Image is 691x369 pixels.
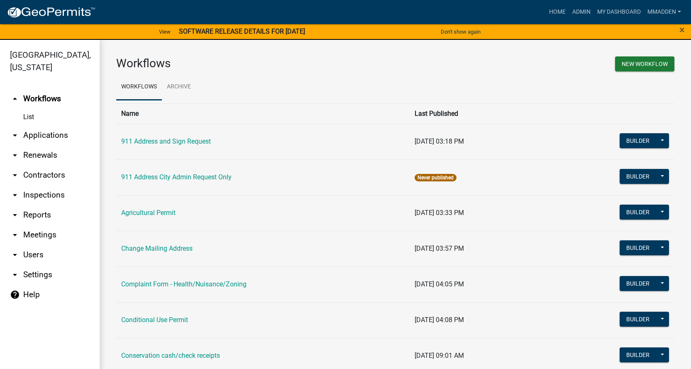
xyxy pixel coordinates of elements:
span: Never published [415,174,457,181]
button: Builder [620,240,656,255]
i: arrow_drop_down [10,130,20,140]
span: × [679,24,685,36]
i: arrow_drop_down [10,230,20,240]
a: Change Mailing Address [121,244,193,252]
button: Close [679,25,685,35]
i: help [10,290,20,300]
th: Name [116,103,410,124]
a: Conditional Use Permit [121,316,188,324]
button: Builder [620,133,656,148]
span: [DATE] 03:33 PM [415,209,464,217]
th: Last Published [410,103,572,124]
button: New Workflow [615,56,674,71]
span: [DATE] 03:57 PM [415,244,464,252]
span: [DATE] 09:01 AM [415,352,464,359]
a: Home [546,4,569,20]
span: [DATE] 04:08 PM [415,316,464,324]
a: 911 Address and Sign Request [121,137,211,145]
a: Conservation cash/check receipts [121,352,220,359]
i: arrow_drop_down [10,190,20,200]
a: Archive [162,74,196,100]
i: arrow_drop_down [10,210,20,220]
button: Don't show again [437,25,484,39]
i: arrow_drop_down [10,270,20,280]
a: View [156,25,174,39]
span: [DATE] 04:05 PM [415,280,464,288]
button: Builder [620,169,656,184]
h3: Workflows [116,56,389,71]
i: arrow_drop_down [10,150,20,160]
a: Admin [569,4,594,20]
a: mmadden [644,4,684,20]
span: [DATE] 03:18 PM [415,137,464,145]
button: Builder [620,347,656,362]
a: Complaint Form - Health/Nuisance/Zoning [121,280,247,288]
a: Agricultural Permit [121,209,176,217]
button: Builder [620,205,656,220]
i: arrow_drop_up [10,94,20,104]
button: Builder [620,276,656,291]
a: 911 Address City Admin Request Only [121,173,232,181]
strong: SOFTWARE RELEASE DETAILS FOR [DATE] [179,27,305,35]
a: Workflows [116,74,162,100]
a: My Dashboard [594,4,644,20]
i: arrow_drop_down [10,250,20,260]
button: Builder [620,312,656,327]
i: arrow_drop_down [10,170,20,180]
